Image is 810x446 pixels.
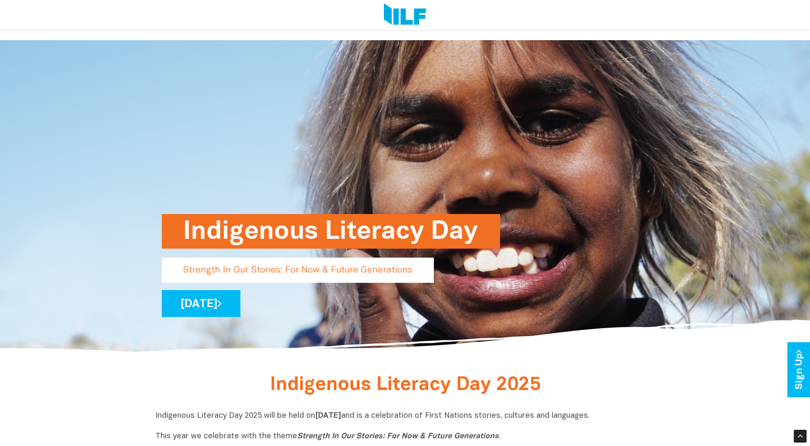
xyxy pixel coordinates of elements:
div: Scroll Back to Top [794,430,807,443]
span: Indigenous Literacy Day 2025 [270,376,541,394]
p: Strength In Our Stories: For Now & Future Generations [162,258,434,283]
a: [DATE] [162,290,240,317]
b: [DATE] [315,412,341,420]
img: Logo [384,3,426,26]
i: Strength In Our Stories: For Now & Future Generations [297,433,499,440]
h1: Indigenous Literacy Day [183,214,479,249]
